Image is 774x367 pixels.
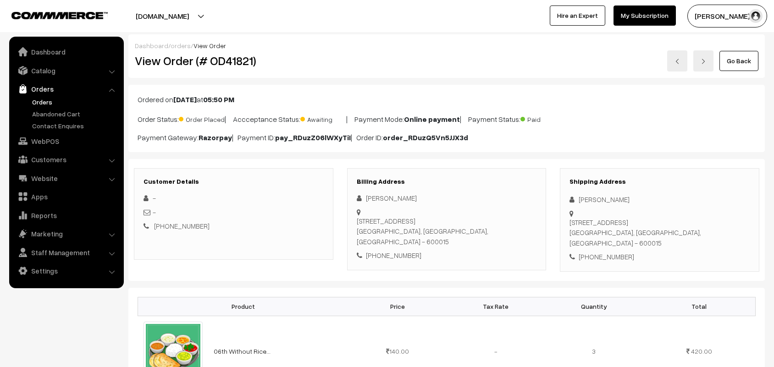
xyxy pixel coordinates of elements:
[569,217,750,248] div: [STREET_ADDRESS] [GEOGRAPHIC_DATA], [GEOGRAPHIC_DATA], [GEOGRAPHIC_DATA] - 600015
[687,5,767,27] button: [PERSON_NAME] s…
[11,188,121,205] a: Apps
[569,252,750,262] div: [PHONE_NUMBER]
[357,193,537,203] div: [PERSON_NAME]
[135,41,758,50] div: / /
[11,244,121,261] a: Staff Management
[11,170,121,186] a: Website
[357,178,537,186] h3: Billing Address
[30,109,121,119] a: Abandoned Cart
[691,347,712,355] span: 420.00
[179,112,225,124] span: Order Placed
[144,207,324,218] div: -
[214,347,271,355] a: 06th Without Rice...
[11,207,121,224] a: Reports
[383,133,468,142] b: order_RDuzQ5Vn5JJX3d
[674,59,680,64] img: left-arrow.png
[135,54,333,68] h2: View Order (# OD41821)
[11,133,121,149] a: WebPOS
[138,94,756,105] p: Ordered on at
[550,5,605,26] a: Hire an Expert
[104,5,221,27] button: [DOMAIN_NAME]
[545,297,643,316] th: Quantity
[643,297,756,316] th: Total
[135,42,168,49] a: Dashboard
[520,112,566,124] span: Paid
[144,178,324,186] h3: Customer Details
[173,95,197,104] b: [DATE]
[171,42,191,49] a: orders
[357,250,537,261] div: [PHONE_NUMBER]
[11,9,92,20] a: COMMMERCE
[386,347,409,355] span: 140.00
[701,59,706,64] img: right-arrow.png
[749,9,763,23] img: user
[138,132,756,143] p: Payment Gateway: | Payment ID: | Order ID:
[11,44,121,60] a: Dashboard
[144,193,324,203] div: -
[275,133,351,142] b: pay_RDuzZ06lWXyTiI
[199,133,232,142] b: Razorpay
[357,216,537,247] div: [STREET_ADDRESS] [GEOGRAPHIC_DATA], [GEOGRAPHIC_DATA], [GEOGRAPHIC_DATA] - 600015
[569,178,750,186] h3: Shipping Address
[11,263,121,279] a: Settings
[404,115,460,124] b: Online payment
[300,112,346,124] span: Awaiting
[138,297,348,316] th: Product
[30,121,121,131] a: Contact Enquires
[11,12,108,19] img: COMMMERCE
[11,151,121,168] a: Customers
[138,112,756,125] p: Order Status: | Accceptance Status: | Payment Mode: | Payment Status:
[11,81,121,97] a: Orders
[193,42,226,49] span: View Order
[719,51,758,71] a: Go Back
[154,222,210,230] a: [PHONE_NUMBER]
[11,62,121,79] a: Catalog
[614,5,676,26] a: My Subscription
[569,194,750,205] div: [PERSON_NAME]
[447,297,545,316] th: Tax Rate
[30,97,121,107] a: Orders
[11,225,121,242] a: Marketing
[592,347,596,355] span: 3
[203,95,234,104] b: 05:50 PM
[348,297,447,316] th: Price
